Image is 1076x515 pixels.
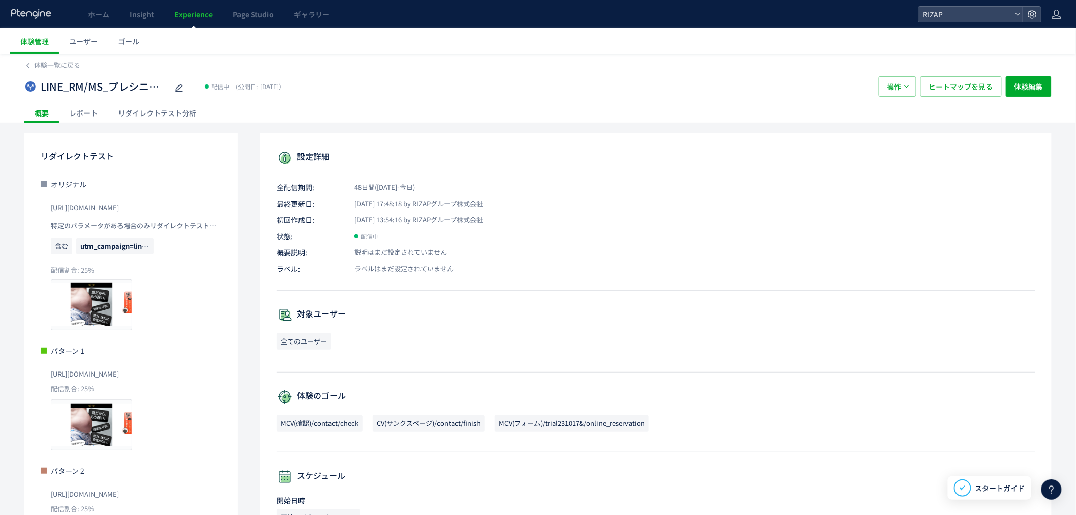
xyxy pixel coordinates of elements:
[277,150,1035,166] p: 設定詳細
[373,415,485,432] span: CV(サンクスページ)/contact/finish
[108,103,206,123] div: リダイレクトテスト分析
[51,280,132,330] img: 6f3f9a8e4ef3b94400698573a64687d61756457247921.jpeg
[277,198,343,209] span: 最終更新日:
[277,469,1035,485] p: スケジュール​
[51,266,222,275] p: 配信割合: 25%
[236,82,258,91] span: (公開日:
[495,415,649,432] span: MCV(フォーム)/trial231017&/online_reservation
[51,486,119,502] span: https://lp.rizap.jp/lp/presenior-250701/c/
[51,218,222,234] p: 特定のパラメータがある場合のみリダイレクトテストを実行
[1014,76,1043,97] span: 体験編集
[1006,76,1052,97] button: 体験編集
[51,238,72,254] span: 含む
[51,400,132,450] img: d09c5364f3dd47d67b9053fff4ccfd591756457247920.jpeg
[277,415,363,432] span: MCV(確認)/contact/check
[51,199,119,216] span: https://lp.rizap.jp/lp/presenior-250701/a/
[20,36,49,46] span: 体験管理
[343,183,415,192] span: 48日間([DATE]-今日)
[277,389,1035,405] p: 体験のゴール
[277,264,343,274] span: ラベル:
[277,495,305,505] span: 開始日時
[130,9,154,19] span: Insight
[51,179,86,189] span: オリジナル
[41,384,222,394] p: 配信割合: 25%
[51,466,84,476] span: パターン 2
[41,79,168,94] span: LINE_RM/MS_プレシニアLP検証
[41,504,222,514] p: 配信割合: 25%
[88,9,109,19] span: ホーム
[975,483,1025,494] span: スタートガイド
[277,215,343,225] span: 初回作成日:
[174,9,213,19] span: Experience
[59,103,108,123] div: レポート
[361,231,379,241] span: 配信中
[343,248,447,257] span: 説明はまだ設定されていません
[80,241,159,251] span: utm_campaign=line_rm
[887,76,902,97] span: 操作
[920,7,1011,22] span: RIZAP
[879,76,916,97] button: 操作
[211,81,229,92] span: 配信中
[294,9,330,19] span: ギャラリー
[51,366,119,382] span: https://lp.rizap.jp/lp/presenior-250701/b/
[51,346,84,356] span: パターン 1
[277,247,343,257] span: 概要説明:
[277,231,343,241] span: 状態:
[233,9,274,19] span: Page Studio
[24,103,59,123] div: 概要
[277,333,331,350] span: 全てのユーザー
[34,60,80,70] span: 体験一覧に戻る
[41,148,222,164] p: リダイレクトテスト
[343,215,483,225] span: [DATE] 13:54:16 by RIZAPグループ株式会社
[277,182,343,192] span: 全配信期間:
[233,82,285,91] span: [DATE]）
[343,199,483,209] span: [DATE] 17:48:18 by RIZAPグループ株式会社
[76,238,154,254] span: utm_campaign=line_rmまたはutm_campaign=line_ms
[343,264,454,274] span: ラベルはまだ設定されていません
[277,307,1035,323] p: 対象ユーザー
[118,36,139,46] span: ゴール
[929,76,993,97] span: ヒートマップを見る
[69,36,98,46] span: ユーザー
[920,76,1002,97] button: ヒートマップを見る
